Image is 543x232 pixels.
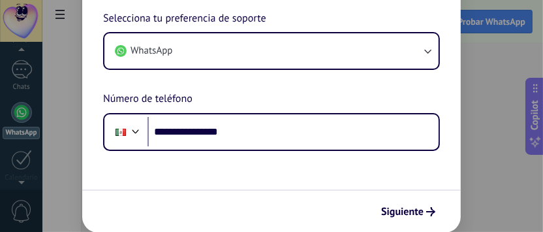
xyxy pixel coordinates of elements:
[131,44,172,58] span: WhatsApp
[104,33,439,69] button: WhatsApp
[381,207,424,216] span: Siguiente
[108,118,133,146] div: Mexico: + 52
[103,10,266,27] span: Selecciona tu preferencia de soporte
[375,201,441,223] button: Siguiente
[103,91,193,108] span: Número de teléfono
